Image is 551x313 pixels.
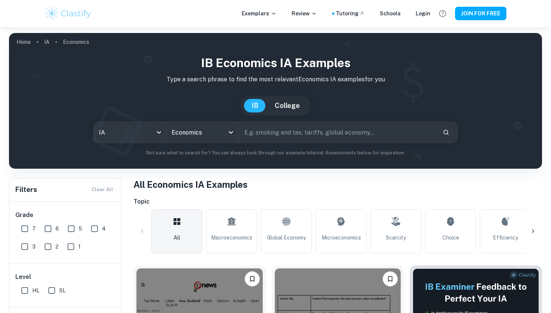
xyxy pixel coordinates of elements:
[245,271,260,286] button: Please log in to bookmark exemplars
[133,178,542,191] h1: All Economics IA Examples
[78,243,81,251] span: 1
[32,286,39,295] span: HL
[383,271,398,286] button: Please log in to bookmark exemplars
[440,126,452,139] button: Search
[386,234,406,242] span: Scarcity
[55,243,58,251] span: 2
[44,37,49,47] a: IA
[15,184,37,195] h6: Filters
[15,211,116,220] h6: Grade
[32,225,36,233] span: 7
[416,9,430,18] a: Login
[133,197,542,206] h6: Topic
[267,99,307,112] button: College
[239,122,437,143] input: E.g. smoking and tax, tariffs, global economy...
[267,234,306,242] span: Global Economy
[442,234,459,242] span: Choice
[55,225,59,233] span: 6
[79,225,82,233] span: 5
[32,243,36,251] span: 3
[94,122,166,143] div: IA
[322,234,361,242] span: Microeconomics
[336,9,365,18] a: Tutoring
[16,37,31,47] a: Home
[226,127,236,138] button: Open
[9,33,542,169] img: profile cover
[15,75,536,84] p: Type a search phrase to find the most relevant Economics IA examples for you
[15,149,536,157] p: Not sure what to search for? You can always look through our example Internal Assessments below f...
[455,7,506,20] button: JOIN FOR FREE
[242,9,277,18] p: Exemplars
[211,234,252,242] span: Macroeconomics
[380,9,401,18] a: Schools
[292,9,317,18] p: Review
[63,38,89,46] p: Economics
[15,273,116,282] h6: Level
[15,54,536,72] h1: IB Economics IA examples
[174,234,180,242] span: All
[45,6,92,21] img: Clastify logo
[436,7,449,20] button: Help and Feedback
[59,286,66,295] span: SL
[493,234,518,242] span: Efficiency
[102,225,106,233] span: 4
[244,99,266,112] button: IB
